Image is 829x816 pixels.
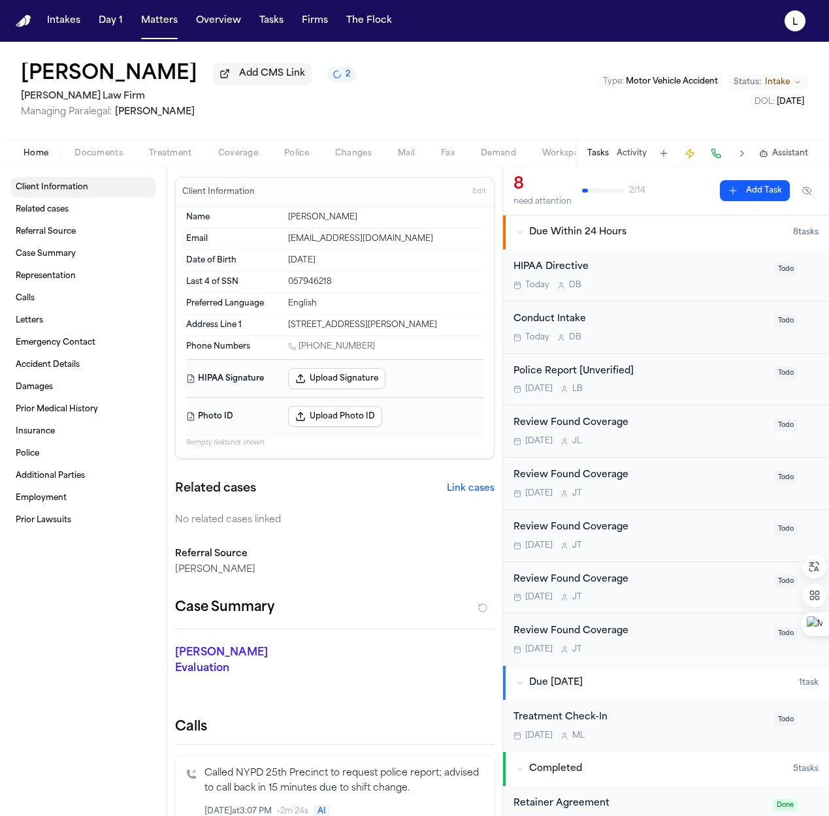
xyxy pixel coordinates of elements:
div: [STREET_ADDRESS][PERSON_NAME] [288,320,483,330]
span: Demand [481,148,516,159]
h3: Referral Source [175,548,495,561]
button: Tasks [587,148,609,159]
a: Accident Details [10,354,156,375]
span: Completed [529,762,582,776]
span: Todo [774,471,798,484]
div: need attention [513,196,572,207]
span: J L [572,436,581,447]
span: Todo [774,367,798,379]
a: Police [10,443,156,464]
button: Link cases [447,482,495,495]
a: Letters [10,310,156,331]
span: Coverage [218,148,258,159]
span: Type : [603,78,624,86]
button: Make a Call [707,144,725,163]
span: Done [773,799,798,811]
span: [DATE] [777,98,804,106]
span: Phone Numbers [186,341,250,352]
span: Police [284,148,309,159]
div: Retainer Agreement [513,796,765,811]
a: Case Summary [10,243,156,264]
a: Overview [191,9,246,33]
a: Representation [10,266,156,287]
span: 2 [346,69,351,80]
a: Damages [10,377,156,398]
div: Open task: Review Found Coverage [503,458,829,510]
dt: Address Line 1 [186,320,280,330]
div: Review Found Coverage [513,573,766,588]
span: [DATE] [525,541,553,551]
button: Intakes [42,9,86,33]
span: Todo [774,315,798,327]
div: Review Found Coverage [513,520,766,535]
button: Upload Signature [288,368,385,389]
div: HIPAA Directive [513,260,766,275]
span: J T [572,541,582,551]
button: Edit DOL: 2025-10-04 [751,95,808,108]
span: [DATE] [525,488,553,499]
h2: Calls [175,718,495,736]
h2: Related cases [175,480,256,498]
button: Change status from Intake [727,74,808,90]
a: The Flock [341,9,397,33]
button: Activity [617,148,647,159]
button: Add Task [720,180,790,201]
button: Edit Type: Motor Vehicle Accident [599,75,722,88]
span: Status: [734,77,761,87]
dt: Date of Birth [186,255,280,266]
button: Add CMS Link [213,63,312,84]
a: Home [16,15,31,27]
span: Todo [774,523,798,535]
div: Open task: HIPAA Directive [503,249,829,302]
img: Finch Logo [16,15,31,27]
div: Review Found Coverage [513,416,766,431]
button: Create Immediate Task [681,144,699,163]
p: [PERSON_NAME] [175,563,495,576]
div: [EMAIL_ADDRESS][DOMAIN_NAME] [288,234,483,244]
div: [PERSON_NAME] [288,212,483,223]
a: Emergency Contact [10,332,156,353]
h1: [PERSON_NAME] [21,63,197,86]
span: Managing Paralegal: [21,107,112,117]
dt: Email [186,234,280,244]
span: Home [24,148,48,159]
div: [DATE] [288,255,483,266]
a: Prior Medical History [10,399,156,420]
span: Mail [398,148,415,159]
span: M L [572,730,585,741]
button: Edit matter name [21,63,197,86]
span: Add CMS Link [239,67,305,80]
div: Conduct Intake [513,312,766,327]
span: [DATE] [525,384,553,394]
h2: Case Summary [175,597,274,618]
span: D B [569,280,581,290]
a: Additional Parties [10,465,156,486]
div: Treatment Check-In [513,710,766,725]
span: [DATE] [525,730,553,741]
span: [DATE] [525,436,553,447]
span: Today [525,280,549,290]
div: 057946218 [288,277,483,287]
div: Open task: Review Found Coverage [503,614,829,665]
div: Open task: Treatment Check-In [503,700,829,751]
p: 9 empty fields not shown. [186,438,483,448]
span: Todo [774,575,798,588]
span: Due [DATE] [529,676,583,689]
span: Fax [441,148,455,159]
a: Calls [10,288,156,309]
button: Completed5tasks [503,752,829,786]
span: 8 task s [793,227,819,238]
button: Upload Photo ID [288,406,382,427]
div: English [288,298,483,309]
span: Due Within 24 Hours [529,226,626,239]
h2: [PERSON_NAME] Law Firm [21,89,356,104]
a: Firms [297,9,333,33]
div: Open task: Review Found Coverage [503,510,829,562]
span: 2 / 14 [629,185,645,196]
button: Due [DATE]1task [503,666,829,700]
span: DOL : [755,98,775,106]
span: Today [525,332,549,343]
span: Documents [74,148,123,159]
dt: Preferred Language [186,298,280,309]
